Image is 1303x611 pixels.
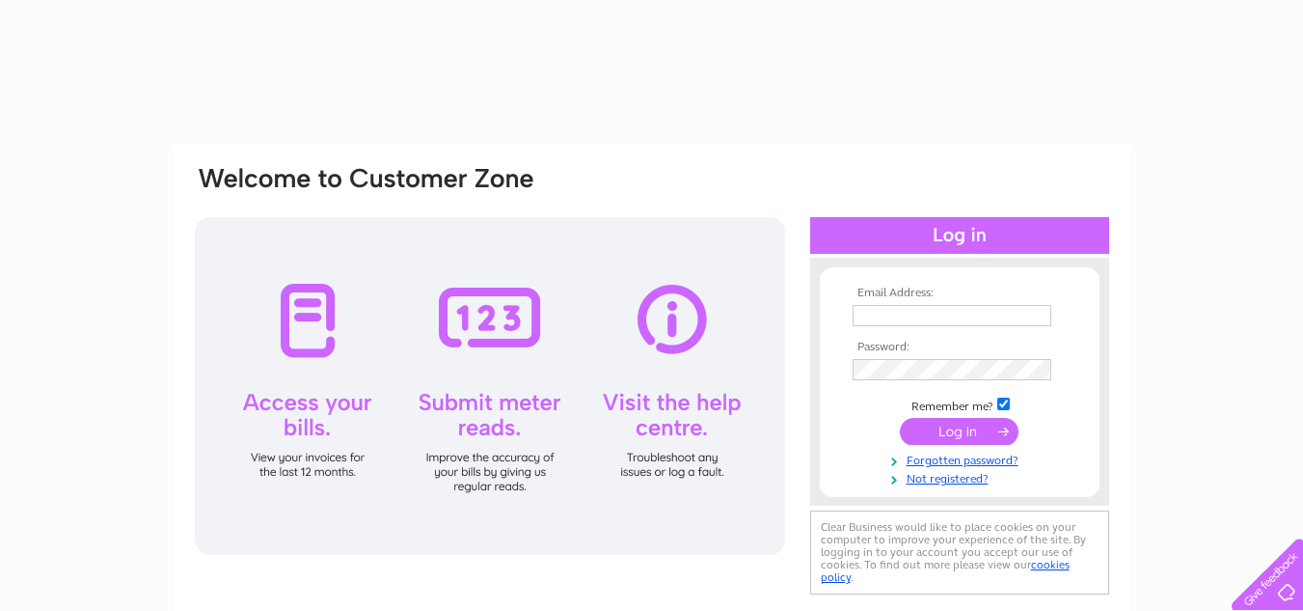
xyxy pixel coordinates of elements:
div: Clear Business would like to place cookies on your computer to improve your experience of the sit... [810,511,1109,595]
input: Submit [900,418,1018,445]
th: Email Address: [848,287,1072,300]
a: Forgotten password? [853,450,1072,468]
a: Not registered? [853,468,1072,486]
a: cookies policy [821,558,1070,584]
td: Remember me? [848,395,1072,414]
th: Password: [848,341,1072,354]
